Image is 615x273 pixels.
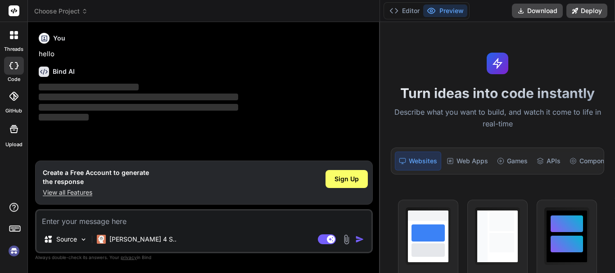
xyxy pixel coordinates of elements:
[39,84,139,90] span: ‌
[512,4,563,18] button: Download
[533,152,564,170] div: APIs
[566,4,607,18] button: Deploy
[80,236,87,243] img: Pick Models
[39,104,238,111] span: ‌
[109,235,176,244] p: [PERSON_NAME] 4 S..
[97,235,106,244] img: Claude 4 Sonnet
[385,85,610,101] h1: Turn ideas into code instantly
[34,7,88,16] span: Choose Project
[443,152,492,170] div: Web Apps
[39,49,371,59] p: hello
[121,255,137,260] span: privacy
[385,107,610,130] p: Describe what you want to build, and watch it come to life in real-time
[8,76,20,83] label: code
[386,4,423,17] button: Editor
[5,141,23,148] label: Upload
[4,45,23,53] label: threads
[53,34,65,43] h6: You
[335,175,359,183] span: Sign Up
[341,234,352,245] img: attachment
[53,67,75,76] h6: Bind AI
[6,243,22,259] img: signin
[395,152,441,170] div: Websites
[493,152,531,170] div: Games
[5,107,22,115] label: GitHub
[423,4,467,17] button: Preview
[355,235,364,244] img: icon
[56,235,77,244] p: Source
[39,94,238,100] span: ‌
[35,253,373,262] p: Always double-check its answers. Your in Bind
[43,168,149,186] h1: Create a Free Account to generate the response
[39,114,89,121] span: ‌
[43,188,149,197] p: View all Features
